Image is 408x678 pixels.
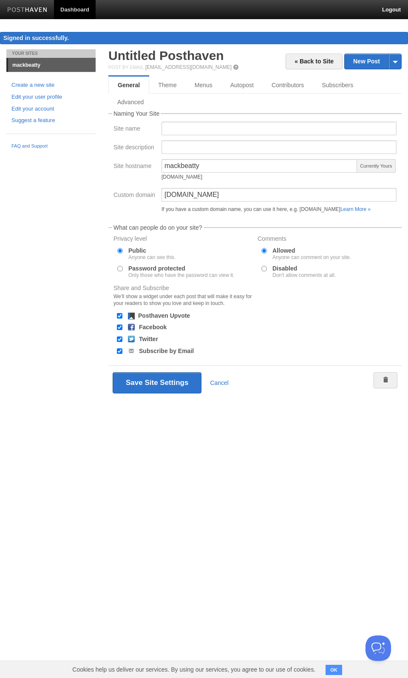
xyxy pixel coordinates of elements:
[11,93,91,102] a: Edit your user profile
[139,348,194,354] label: Subscribe by Email
[128,336,135,342] img: twitter.png
[128,324,135,330] img: facebook.png
[221,77,263,94] a: Autopost
[108,94,153,111] a: Advanced
[138,313,190,319] label: Posthaven Upvote
[210,379,229,386] a: Cancel
[139,336,158,342] label: Twitter
[161,174,357,179] div: [DOMAIN_NAME]
[113,236,252,244] label: Privacy level
[263,77,313,94] a: Contributors
[11,116,91,125] a: Suggest a feature
[128,248,176,260] label: Public
[108,48,224,63] a: Untitled Posthaven
[139,324,167,330] label: Facebook
[345,54,401,69] a: New Post
[286,54,343,69] a: « Back to Site
[113,192,156,200] label: Custom domain
[7,7,48,14] img: Posthaven-bar
[108,77,149,94] a: General
[128,255,176,260] div: Anyone can see this.
[112,111,161,117] legend: Naming Your Site
[149,77,186,94] a: Theme
[272,265,336,278] label: Disabled
[113,285,252,309] label: Share and Subscribe
[313,77,362,94] a: Subscribers
[113,293,252,307] div: We'll show a widget under each post that will make it easy for your readers to show you love and ...
[113,163,156,171] label: Site hostname
[128,273,234,278] div: Only those who have the password can view it.
[326,665,342,675] button: OK
[128,265,234,278] label: Password protected
[11,105,91,114] a: Edit your account
[64,661,324,678] span: Cookies help us deliver our services. By using our services, you agree to our use of cookies.
[357,159,396,173] span: Currently Yours
[145,64,232,70] a: [EMAIL_ADDRESS][DOMAIN_NAME]
[8,58,96,72] a: mackbeatty
[272,248,351,260] label: Allowed
[258,236,397,244] label: Comments
[11,142,91,150] a: FAQ and Support
[11,81,91,90] a: Create a new site
[113,125,156,134] label: Site name
[161,207,397,212] div: If you have a custom domain name, you can use it here, e.g. [DOMAIN_NAME]
[340,206,371,212] a: Learn More »
[365,635,391,661] iframe: Help Scout Beacon - Open
[113,144,156,152] label: Site description
[113,372,201,393] button: Save Site Settings
[186,77,221,94] a: Menus
[272,255,351,260] div: Anyone can comment on your site.
[6,49,96,58] li: Your Sites
[108,65,144,70] span: Post by Email
[272,273,336,278] div: Don't allow comments at all.
[112,225,204,231] legend: What can people do on your site?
